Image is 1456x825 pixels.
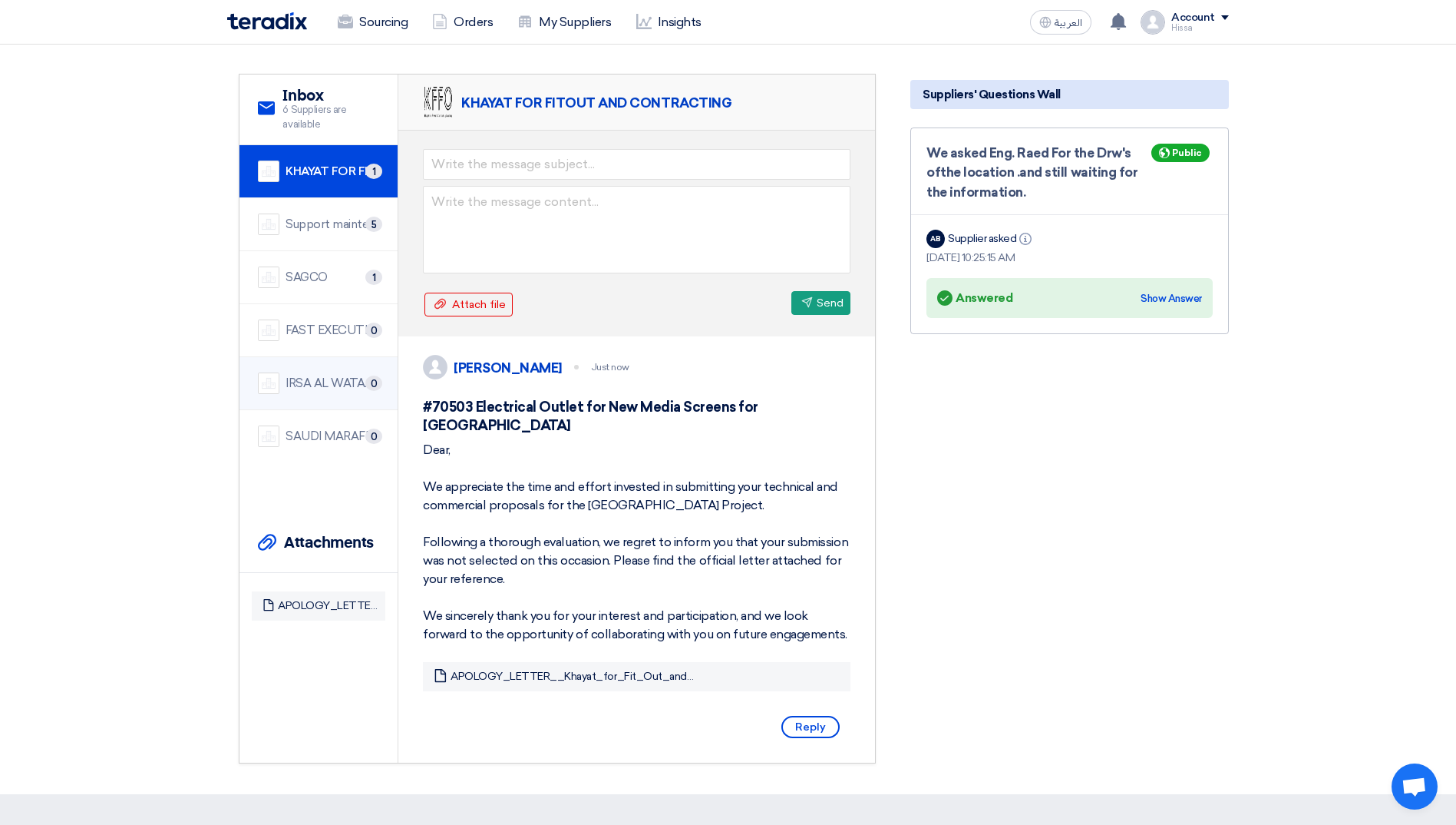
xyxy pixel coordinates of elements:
[258,426,279,447] img: company-name
[365,376,382,391] span: 0
[1392,764,1438,810] a: Open chat
[926,230,945,248] div: AB
[926,250,1213,266] div: [DATE] 10:25:15 AM
[365,429,382,444] span: 0
[781,716,840,738] span: Reply
[258,373,279,394] img: company-name
[1172,147,1202,158] span: Public
[937,287,1012,309] div: Answered
[286,428,378,446] div: SAUDI MARAFIQ
[505,5,623,39] a: My Suppliers
[258,320,279,341] img: company-name
[286,163,379,181] div: KHAYAT FOR FITOUT AND CONTRACTING
[365,164,382,179] span: 1
[365,217,382,232] span: 5
[423,441,850,644] div: Dear, We appreciate the time and effort invested in submitting your technical and commercial prop...
[258,161,279,182] img: company-name
[423,398,850,435] h5: #70503 Electrical Outlet for New Media Screens for [GEOGRAPHIC_DATA]
[452,298,506,311] span: Attach file
[461,94,731,111] div: KHAYAT FOR FITOUT AND CONTRACTING
[1141,291,1202,306] div: Show Answer
[286,375,379,393] div: IRSA AL WATAN EST.
[286,269,328,287] div: SAGCO
[624,5,714,39] a: Insights
[1030,10,1091,35] button: العربية
[278,599,378,613] a: APOLOGY_LETTER__Khayat_for_Fit_Out_and_Contracting.pdf
[282,87,379,105] h2: Inbox
[451,670,699,684] a: APOLOGY_LETTER__Khayat_for_Fit_Out_and_Contracting.pdf
[423,149,850,180] input: Write the message subject...
[1055,18,1082,28] span: العربية
[926,144,1213,203] div: We asked Eng. Raed For the Drw's ofthe location .and still waiting for the information.
[258,267,279,288] img: company-name
[923,86,1061,103] span: Suppliers' Questions Wall
[423,355,447,379] img: profile_test.png
[420,5,505,39] a: Orders
[365,270,382,285] span: 1
[454,359,562,376] div: [PERSON_NAME]
[258,214,279,235] img: company-name
[286,322,379,340] div: FAST EXECUTION
[791,291,850,315] button: Send
[286,216,379,234] div: Support maintenance and cleaning company
[227,12,307,30] img: Teradix logo
[591,360,629,374] div: Just now
[948,230,1035,247] div: Supplier asked
[1171,12,1215,25] div: Account
[1141,10,1165,35] img: profile_test.png
[325,5,420,39] a: Sourcing
[1171,24,1229,32] div: Hissa
[284,534,374,552] h2: Attachments
[365,323,382,338] span: 0
[282,102,379,132] span: 6 Suppliers are available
